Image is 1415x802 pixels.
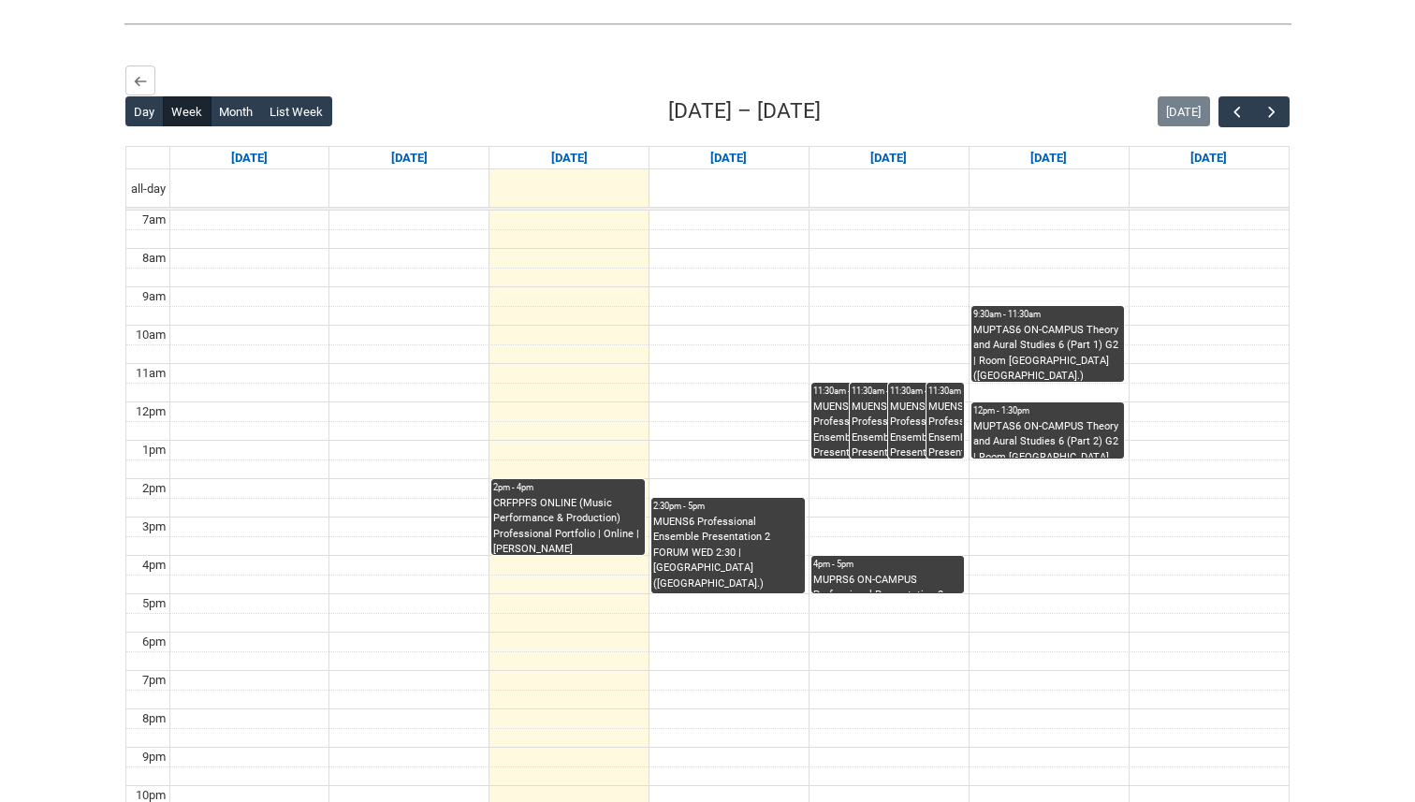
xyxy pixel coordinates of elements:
div: 11:30am - 1:30pm [813,385,886,398]
div: 9am [139,287,169,306]
button: List Week [261,96,332,126]
button: Next Week [1254,96,1290,127]
div: 11:30am - 1:30pm [928,385,963,398]
div: MUENS6 Professional Ensemble Presentation 2 FORUM WED 2:30 | [GEOGRAPHIC_DATA] ([GEOGRAPHIC_DATA]... [653,515,803,593]
div: CRFPPFS ONLINE (Music Performance & Production) Professional Portfolio | Online | [PERSON_NAME] [493,496,643,555]
img: REDU_GREY_LINE [124,14,1291,34]
div: 2pm [139,479,169,498]
a: Go to October 11, 2025 [1187,147,1231,169]
div: 10am [132,326,169,344]
div: 2pm - 4pm [493,481,643,494]
div: 7am [139,211,169,229]
div: 8pm [139,709,169,728]
div: 7pm [139,671,169,690]
a: Go to October 9, 2025 [867,147,911,169]
div: MUENS6 Professional Ensemble Presentation 2 REHEARSAL [DATE] 11:30am | [GEOGRAPHIC_DATA] ([GEOGRA... [928,400,963,459]
h2: [DATE] – [DATE] [668,95,821,127]
div: 11am [132,364,169,383]
a: Go to October 8, 2025 [707,147,751,169]
div: 12pm - 1:30pm [973,404,1123,417]
div: 3pm [139,518,169,536]
div: 11:30am - 1:30pm [890,385,963,398]
span: all-day [127,180,169,198]
div: 1pm [139,441,169,459]
div: MUPRS6 ON-CAMPUS Professional Presentation 2 INSTRUMENTAL WORKSHOP THU 4:00 | [GEOGRAPHIC_DATA] (... [813,573,963,593]
div: MUENS6 Professional Ensemble Presentation 2 REHEARSAL [DATE] 11:30am | Studio A ([GEOGRAPHIC_DATA... [890,400,963,459]
div: MUPTAS6 ON-CAMPUS Theory and Aural Studies 6 (Part 1) G2 | Room [GEOGRAPHIC_DATA] ([GEOGRAPHIC_DA... [973,323,1123,382]
div: 5pm [139,594,169,613]
div: MUENS6 Professional Ensemble Presentation 2 REHEARSAL [DATE] 11:30am | Ensemble Room 7 ([GEOGRAPH... [852,400,925,459]
button: [DATE] [1158,96,1210,126]
div: 4pm - 5pm [813,558,963,571]
div: 12pm [132,402,169,421]
div: MUPTAS6 ON-CAMPUS Theory and Aural Studies 6 (Part 2) G2 | Room [GEOGRAPHIC_DATA] ([GEOGRAPHIC_DA... [973,419,1123,459]
div: 9:30am - 11:30am [973,308,1123,321]
div: MUENS6 Professional Ensemble Presentation 2 REHEARSAL [DATE] 11:30am | Ensemble Room 2 ([GEOGRAPH... [813,400,886,459]
button: Day [125,96,164,126]
div: 11:30am - 1:30pm [852,385,925,398]
button: Previous Week [1218,96,1254,127]
div: 2:30pm - 5pm [653,500,803,513]
a: Go to October 5, 2025 [227,147,271,169]
button: Week [163,96,212,126]
div: 9pm [139,748,169,766]
div: 4pm [139,556,169,575]
div: 6pm [139,633,169,651]
button: Month [211,96,262,126]
a: Go to October 7, 2025 [547,147,591,169]
a: Go to October 6, 2025 [387,147,431,169]
button: Back [125,66,155,95]
div: 8am [139,249,169,268]
a: Go to October 10, 2025 [1027,147,1071,169]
